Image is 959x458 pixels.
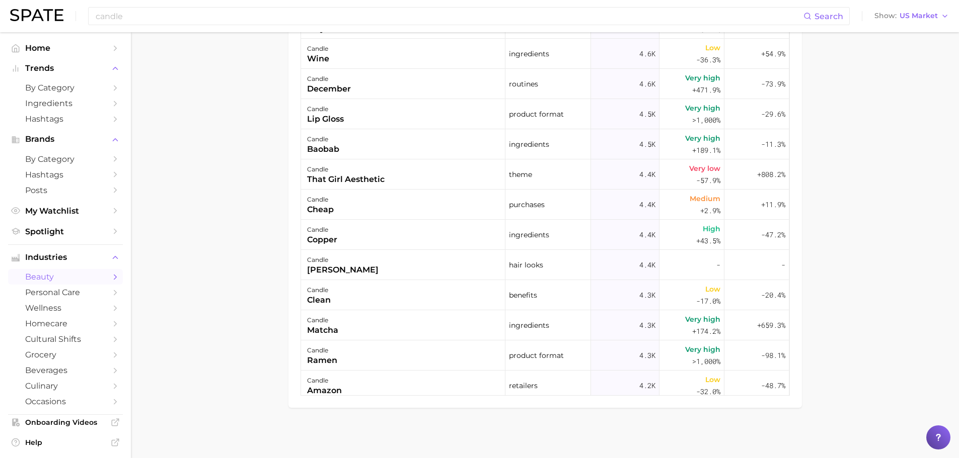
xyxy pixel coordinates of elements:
span: grocery [25,350,106,359]
button: candlewineingredients4.6kLow-36.3%+54.9% [301,39,789,69]
span: Industries [25,253,106,262]
span: Search [815,12,843,21]
span: Very high [685,72,720,84]
span: routines [509,78,538,90]
span: -98.1% [761,349,785,361]
span: ingredients [509,229,549,241]
span: cultural shifts [25,334,106,344]
span: 4.2k [639,380,655,392]
span: -36.3% [696,54,720,66]
button: Brands [8,132,123,147]
span: beverages [25,365,106,375]
span: 4.5k [639,108,655,120]
button: candle[PERSON_NAME]hair looks4.4k-- [301,250,789,280]
span: - [716,259,720,271]
span: Very high [685,132,720,144]
button: candlematchaingredients4.3kVery high+174.2%+659.3% [301,310,789,340]
button: candlecopperingredients4.4kHigh+43.5%-47.2% [301,220,789,250]
span: 4.4k [639,168,655,180]
span: beauty [25,272,106,282]
span: Onboarding Videos [25,418,106,427]
span: 4.4k [639,199,655,211]
a: occasions [8,394,123,409]
button: Trends [8,61,123,76]
div: amazon [307,385,342,397]
span: +2.9% [700,205,720,217]
img: SPATE [10,9,63,21]
span: -48.7% [761,380,785,392]
span: Very high [685,102,720,114]
a: My Watchlist [8,203,123,219]
span: Very low [689,162,720,174]
span: Brands [25,135,106,144]
a: personal care [8,285,123,300]
span: -20.4% [761,289,785,301]
div: clean [307,294,331,306]
button: candlelip glossproduct format4.5kVery high>1,000%-29.6% [301,99,789,129]
a: Posts [8,182,123,198]
a: culinary [8,378,123,394]
div: candle [307,375,342,387]
span: 4.5k [639,138,655,150]
div: candle [307,103,344,115]
span: >1,000% [692,356,720,366]
span: +659.3% [757,319,785,331]
span: culinary [25,381,106,391]
div: baobab [307,143,339,155]
a: by Category [8,151,123,167]
span: - [781,259,785,271]
span: -11.3% [761,138,785,150]
div: candle [307,163,385,175]
span: +54.9% [761,48,785,60]
span: +808.2% [757,168,785,180]
button: candlebaobabingredients4.5kVery high+189.1%-11.3% [301,129,789,159]
span: Low [705,374,720,386]
a: Ingredients [8,96,123,111]
div: matcha [307,324,338,336]
span: 4.6k [639,48,655,60]
div: cheap [307,204,334,216]
div: candle [307,133,339,145]
span: Medium [690,193,720,205]
span: Spotlight [25,227,106,236]
span: +11.9% [761,199,785,211]
span: Trends [25,64,106,73]
span: US Market [900,13,938,19]
span: >1,000% [692,115,720,125]
span: -32.0% [696,386,720,398]
span: ingredients [509,138,549,150]
span: benefits [509,289,537,301]
button: candlecleanbenefits4.3kLow-17.0%-20.4% [301,280,789,310]
span: Posts [25,186,106,195]
span: 4.3k [639,319,655,331]
span: wellness [25,303,106,313]
span: ingredients [509,319,549,331]
span: Show [874,13,897,19]
span: 4.4k [639,259,655,271]
button: candleramenproduct format4.3kVery high>1,000%-98.1% [301,340,789,371]
span: Ingredients [25,99,106,108]
span: Very high [685,313,720,325]
span: occasions [25,397,106,406]
span: 4.4k [639,229,655,241]
span: +471.9% [692,84,720,96]
span: theme [509,168,532,180]
span: +189.1% [692,144,720,156]
div: candle [307,73,351,85]
span: personal care [25,288,106,297]
span: 4.6k [639,78,655,90]
span: Low [705,283,720,295]
div: that girl aesthetic [307,173,385,186]
a: Hashtags [8,167,123,182]
span: product format [509,108,564,120]
a: by Category [8,80,123,96]
a: Onboarding Videos [8,415,123,430]
a: beauty [8,269,123,285]
a: Home [8,40,123,56]
span: homecare [25,319,106,328]
span: -29.6% [761,108,785,120]
div: copper [307,234,337,246]
span: retailers [509,380,538,392]
span: 4.3k [639,349,655,361]
button: candledecemberroutines4.6kVery high+471.9%-73.9% [301,69,789,99]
